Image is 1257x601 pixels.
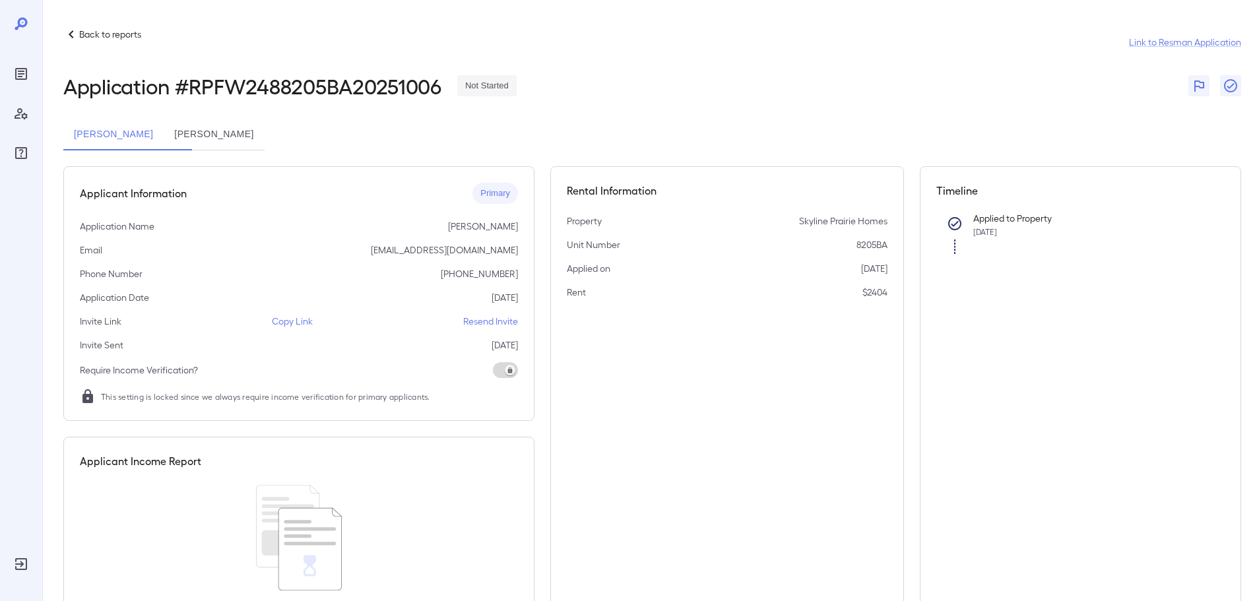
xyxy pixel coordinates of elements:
h2: Application # RPFW2488205BA20251006 [63,74,441,98]
p: Invite Sent [80,338,123,352]
span: Not Started [457,80,517,92]
p: Application Date [80,291,149,304]
p: [DATE] [492,291,518,304]
p: Require Income Verification? [80,364,198,377]
p: Applied on [567,262,610,275]
span: This setting is locked since we always require income verification for primary applicants. [101,390,430,403]
button: Flag Report [1188,75,1209,96]
div: Manage Users [11,103,32,124]
p: [DATE] [492,338,518,352]
h5: Timeline [936,183,1225,199]
p: Applied to Property [973,212,1204,225]
p: Property [567,214,602,228]
p: 8205BA [856,238,887,251]
p: Invite Link [80,315,121,328]
span: [DATE] [973,227,997,236]
p: [PERSON_NAME] [448,220,518,233]
button: [PERSON_NAME] [164,119,264,150]
p: [PHONE_NUMBER] [441,267,518,280]
p: $2404 [862,286,887,299]
p: Email [80,243,102,257]
p: Application Name [80,220,154,233]
div: Reports [11,63,32,84]
p: [EMAIL_ADDRESS][DOMAIN_NAME] [371,243,518,257]
a: Link to Resman Application [1129,36,1241,49]
p: Skyline Prairie Homes [799,214,887,228]
h5: Applicant Information [80,185,187,201]
h5: Rental Information [567,183,887,199]
p: Resend Invite [463,315,518,328]
p: Unit Number [567,238,620,251]
p: Rent [567,286,586,299]
button: [PERSON_NAME] [63,119,164,150]
p: Phone Number [80,267,143,280]
h5: Applicant Income Report [80,453,201,469]
p: Copy Link [272,315,313,328]
div: FAQ [11,142,32,164]
span: Primary [472,187,518,200]
p: [DATE] [861,262,887,275]
div: Log Out [11,554,32,575]
p: Back to reports [79,28,141,41]
button: Close Report [1220,75,1241,96]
